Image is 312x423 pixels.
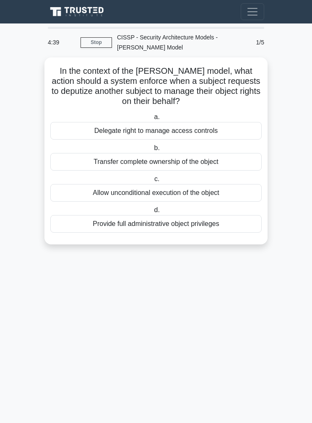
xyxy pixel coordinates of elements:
[154,175,159,182] span: c.
[49,66,263,107] h5: In the context of the [PERSON_NAME] model, what action should a system enforce when a subject req...
[231,34,269,51] div: 1/5
[50,122,262,140] div: Delegate right to manage access controls
[241,3,264,20] button: Toggle navigation
[50,184,262,202] div: Allow unconditional execution of the object
[154,144,160,151] span: b.
[81,37,112,48] a: Stop
[154,206,160,213] span: d.
[112,29,231,56] div: CISSP - Security Architecture Models - [PERSON_NAME] Model
[50,215,262,233] div: Provide full administrative object privileges
[154,113,160,120] span: a.
[50,153,262,171] div: Transfer complete ownership of the object
[43,34,81,51] div: 4:39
